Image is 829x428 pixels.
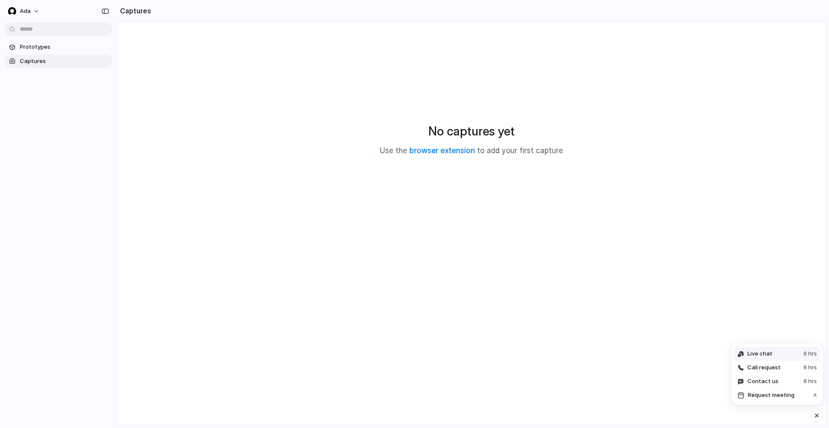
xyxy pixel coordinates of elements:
button: Home [135,3,152,20]
button: Ada [4,4,44,18]
b: [PERSON_NAME][EMAIL_ADDRESS][PERSON_NAME][DOMAIN_NAME] [14,132,131,156]
a: Captures [4,55,112,68]
div: Close [152,3,167,19]
p: Use the to add your first capture [380,145,563,157]
div: Hey guys, it looks like the extension isn't launching on our product page for some reason. It's n... [38,64,159,98]
span: Call request [747,363,781,372]
a: browser extension [409,146,475,155]
h1: Fin [42,4,52,11]
img: Profile image for Fin [25,5,38,19]
h2: No captures yet [428,122,515,140]
span: Request meeting [748,391,794,400]
button: Contact us6 hrs [734,374,820,388]
p: The team can also help [42,11,108,19]
span: Contact us [747,377,778,386]
button: Emoji picker [13,283,20,290]
span: 6 hrs [804,377,817,386]
div: You’ll get replies here and in your email: ✉️ [14,115,135,157]
span: Prototypes [20,43,109,51]
span: Captures [20,57,109,66]
textarea: Message… [7,256,165,271]
div: Hey guys, it looks like the extension isn't launching on our product page for some reason. It's n... [31,59,166,103]
div: The team will be back 🕒 [14,161,135,178]
div: You’ll get replies here and in your email:✉️[PERSON_NAME][EMAIL_ADDRESS][PERSON_NAME][DOMAIN_NAME... [7,110,142,183]
div: Sam says… [7,59,166,110]
a: Prototypes [4,41,112,53]
div: Fin says… [7,110,166,202]
span: 6 hrs [804,363,817,372]
span: ↗ [813,391,817,400]
button: Request meeting↗ [734,388,820,402]
button: Call request6 hrs [734,361,820,374]
button: go back [6,3,22,20]
button: Live chat6 hrs [734,347,820,361]
div: Fin • 39m ago [14,186,51,191]
h2: Captures [117,6,151,16]
span: Live chat [747,349,772,358]
span: 6 hrs [804,349,817,358]
span: Ada [20,7,31,16]
b: Later [DATE] [21,170,64,177]
button: Send a message… [148,279,162,293]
